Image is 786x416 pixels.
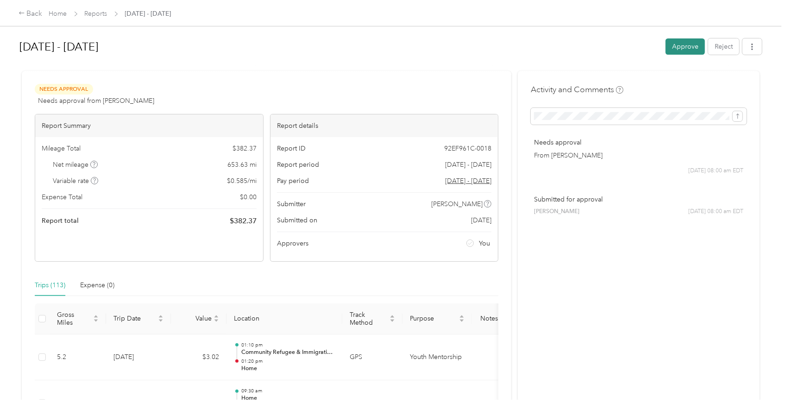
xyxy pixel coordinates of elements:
button: Approve [666,38,705,55]
span: Track Method [350,311,388,327]
th: Track Method [342,303,402,334]
th: Notes [472,303,507,334]
div: Trips (113) [35,280,65,290]
span: 653.63 mi [227,160,257,170]
a: Reports [85,10,107,18]
span: Submitted on [277,215,317,225]
h1: Sep 1 - 30, 2025 [19,36,659,58]
span: caret-down [390,318,395,323]
span: $ 0.00 [240,192,257,202]
td: $3.02 [171,334,226,381]
span: [DATE] 08:00 am EDT [688,208,743,216]
div: Report Summary [35,114,263,137]
div: Report details [270,114,498,137]
span: Net mileage [53,160,98,170]
span: Mileage Total [42,144,81,153]
span: Gross Miles [57,311,91,327]
h4: Activity and Comments [531,84,623,95]
span: 92EF961C-0018 [444,144,491,153]
p: Submitted for approval [534,195,743,204]
p: 01:20 pm [241,358,335,365]
td: [DATE] [106,334,171,381]
iframe: Everlance-gr Chat Button Frame [734,364,786,416]
span: [DATE] - [DATE] [125,9,171,19]
span: Submitter [277,199,306,209]
span: caret-down [214,318,219,323]
span: caret-down [158,318,163,323]
span: Variable rate [53,176,99,186]
span: Approvers [277,239,308,248]
span: caret-up [158,314,163,319]
td: 5.2 [50,334,106,381]
span: Pay period [277,176,309,186]
span: caret-up [214,314,219,319]
span: Report period [277,160,319,170]
span: caret-up [459,314,465,319]
span: [DATE] 08:00 am EDT [688,167,743,175]
span: [PERSON_NAME] [534,208,579,216]
span: Report total [42,216,79,226]
p: 09:30 am [241,388,335,394]
span: Trip Date [113,315,156,322]
a: Home [49,10,67,18]
div: Back [19,8,43,19]
span: Needs Approval [35,84,93,95]
p: From [PERSON_NAME] [534,151,743,160]
button: Reject [708,38,739,55]
span: [PERSON_NAME] [431,199,483,209]
th: Gross Miles [50,303,106,334]
span: Expense Total [42,192,82,202]
span: $ 0.585 / mi [227,176,257,186]
td: GPS [342,334,402,381]
td: Youth Mentorship [402,334,472,381]
span: caret-up [93,314,99,319]
p: Community Refugee & Immigration Services ([PERSON_NAME]) [241,348,335,357]
span: Purpose [410,315,457,322]
span: [DATE] - [DATE] [445,160,491,170]
span: caret-up [390,314,395,319]
span: $ 382.37 [233,144,257,153]
p: Home [241,365,335,373]
span: Needs approval from [PERSON_NAME] [38,96,154,106]
p: Needs approval [534,138,743,147]
span: $ 382.37 [230,215,257,227]
span: [DATE] [471,215,491,225]
span: Report ID [277,144,306,153]
th: Trip Date [106,303,171,334]
p: 01:10 pm [241,342,335,348]
span: caret-down [459,318,465,323]
span: You [479,239,490,248]
span: Go to pay period [445,176,491,186]
p: Home [241,394,335,403]
th: Location [226,303,342,334]
div: Expense (0) [80,280,114,290]
span: caret-down [93,318,99,323]
th: Value [171,303,226,334]
th: Purpose [402,303,472,334]
span: Value [178,315,212,322]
